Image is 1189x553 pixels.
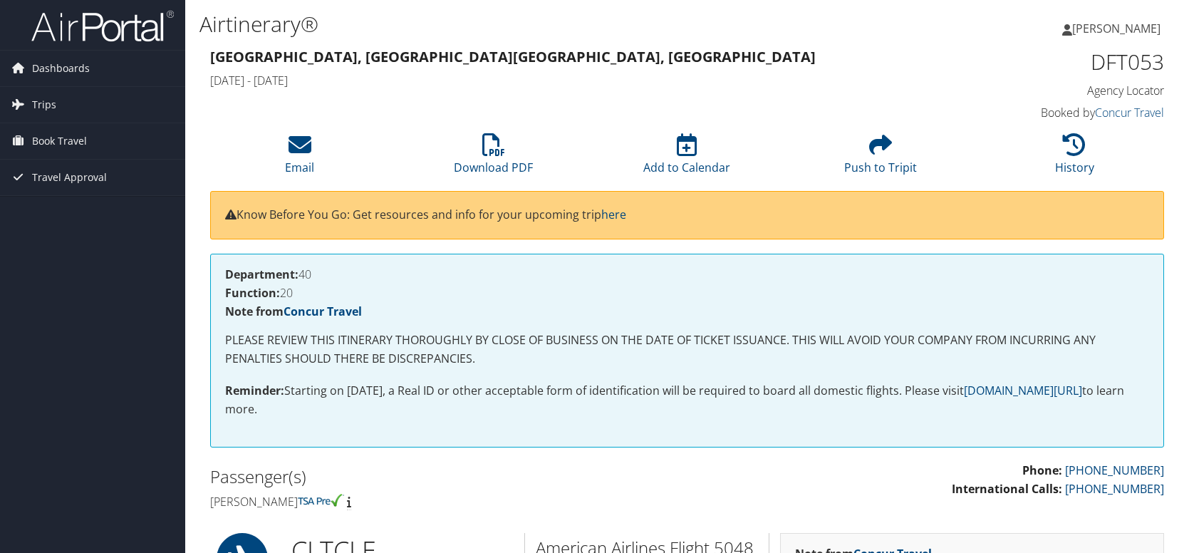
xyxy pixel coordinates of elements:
h4: Booked by [942,105,1164,120]
a: History [1055,141,1094,175]
a: Concur Travel [284,304,362,319]
strong: Reminder: [225,383,284,398]
h4: [DATE] - [DATE] [210,73,920,88]
strong: Department: [225,267,298,282]
span: Travel Approval [32,160,107,195]
p: Starting on [DATE], a Real ID or other acceptable form of identification will be required to boar... [225,382,1149,418]
strong: Function: [225,285,280,301]
a: Download PDF [454,141,533,175]
h4: 40 [225,269,1149,280]
img: airportal-logo.png [31,9,174,43]
strong: Phone: [1022,462,1062,478]
a: [DOMAIN_NAME][URL] [964,383,1082,398]
span: Trips [32,87,56,123]
a: Add to Calendar [643,141,730,175]
span: Dashboards [32,51,90,86]
h4: 20 [225,287,1149,299]
a: here [601,207,626,222]
h4: [PERSON_NAME] [210,494,677,510]
a: [PERSON_NAME] [1062,7,1175,50]
strong: International Calls: [952,481,1062,497]
a: Concur Travel [1095,105,1164,120]
h1: Airtinerary® [199,9,850,39]
a: Push to Tripit [844,141,917,175]
p: PLEASE REVIEW THIS ITINERARY THOROUGHLY BY CLOSE OF BUSINESS ON THE DATE OF TICKET ISSUANCE. THIS... [225,331,1149,368]
strong: Note from [225,304,362,319]
h2: Passenger(s) [210,465,677,489]
strong: [GEOGRAPHIC_DATA], [GEOGRAPHIC_DATA] [GEOGRAPHIC_DATA], [GEOGRAPHIC_DATA] [210,47,816,66]
span: Book Travel [32,123,87,159]
h1: DFT053 [942,47,1164,77]
span: [PERSON_NAME] [1072,21,1161,36]
a: Email [285,141,314,175]
a: [PHONE_NUMBER] [1065,462,1164,478]
p: Know Before You Go: Get resources and info for your upcoming trip [225,206,1149,224]
a: [PHONE_NUMBER] [1065,481,1164,497]
img: tsa-precheck.png [298,494,344,507]
h4: Agency Locator [942,83,1164,98]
